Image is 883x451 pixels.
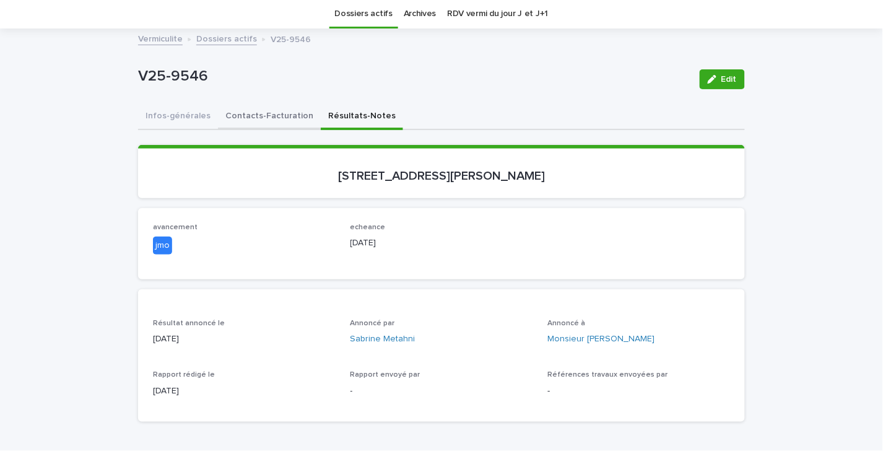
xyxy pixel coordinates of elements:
[153,224,198,231] span: avancement
[138,31,183,45] a: Vermiculite
[350,385,533,398] p: -
[138,68,690,85] p: V25-9546
[350,224,386,231] span: echeance
[218,104,321,130] button: Contacts-Facturation
[547,371,668,379] span: Références travaux envoyées par
[153,320,225,327] span: Résultat annoncé le
[271,32,311,45] p: V25-9546
[350,237,533,250] p: [DATE]
[700,69,745,89] button: Edit
[547,320,585,327] span: Annoncé à
[138,104,218,130] button: Infos-générales
[721,75,737,84] span: Edit
[153,333,336,346] p: [DATE]
[153,237,172,255] div: jmo
[350,333,415,346] a: Sabrine Metahni
[153,169,730,183] p: [STREET_ADDRESS][PERSON_NAME]
[153,371,215,379] span: Rapport rédigé le
[547,333,655,346] a: Monsieur [PERSON_NAME]
[350,320,395,327] span: Annoncé par
[350,371,420,379] span: Rapport envoyé par
[196,31,257,45] a: Dossiers actifs
[153,385,336,398] p: [DATE]
[547,385,730,398] p: -
[321,104,403,130] button: Résultats-Notes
